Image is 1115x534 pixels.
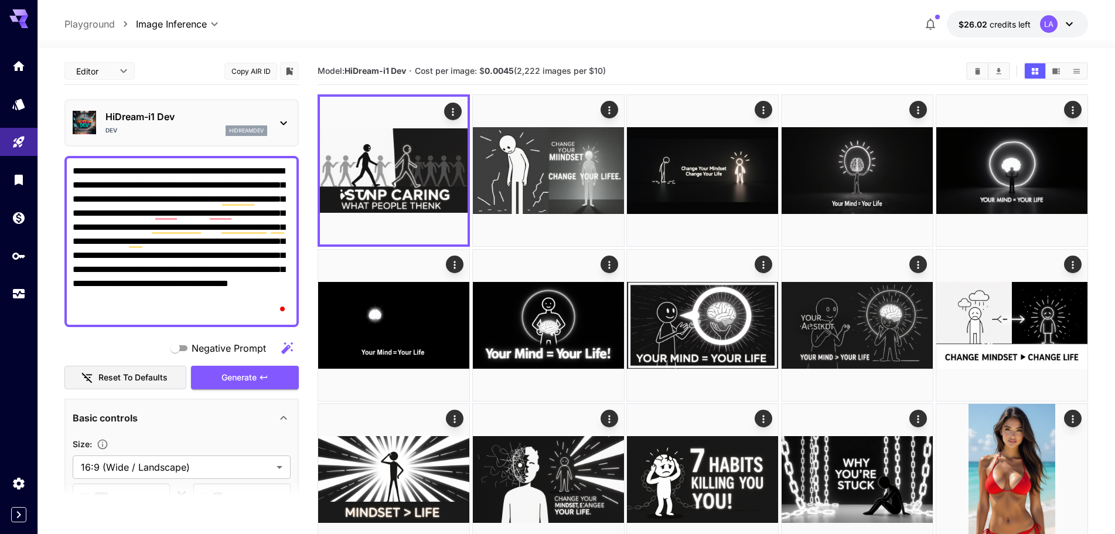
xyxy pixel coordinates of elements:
span: Negative Prompt [192,341,266,355]
button: Copy AIR ID [224,63,277,80]
div: Models [12,97,26,111]
button: Clear Images [967,63,988,79]
div: Actions [909,101,927,118]
div: Actions [1064,256,1082,273]
img: 2Q== [782,250,933,401]
div: Clear ImagesDownload All [966,62,1010,80]
div: Actions [909,410,927,427]
div: Actions [601,101,618,118]
img: 9k= [473,250,624,401]
p: hidreamdev [229,127,264,135]
img: 9k= [627,95,778,246]
div: Actions [446,256,463,273]
div: Actions [909,256,927,273]
button: $26.02144LA [947,11,1088,38]
div: Actions [755,101,773,118]
div: Home [12,59,26,73]
p: HiDream-i1 Dev [105,110,267,124]
span: Model: [318,66,406,76]
button: Expand sidebar [11,507,26,522]
button: Adjust the dimensions of the generated image by specifying its width and height in pixels, or sel... [92,438,113,450]
span: Cost per image: $ (2,222 images per $10) [415,66,606,76]
button: Show images in video view [1046,63,1066,79]
div: Actions [601,410,618,427]
div: API Keys [12,249,26,263]
img: 9k= [936,95,1087,246]
span: Size : [73,439,92,449]
a: Playground [64,17,115,31]
div: Actions [1064,101,1082,118]
img: 9k= [627,250,778,401]
span: Generate [221,370,257,385]
img: 2Q== [320,97,468,244]
div: Actions [1064,410,1082,427]
p: Dev [105,126,117,135]
b: 0.0045 [485,66,514,76]
b: HiDream-i1 Dev [345,66,406,76]
img: 2Q== [318,250,469,401]
p: · [409,64,412,78]
img: 9k= [782,95,933,246]
div: Settings [12,476,26,491]
div: $26.02144 [959,18,1031,30]
div: Show images in grid viewShow images in video viewShow images in list view [1024,62,1088,80]
div: Playground [12,135,26,149]
span: Image Inference [136,17,207,31]
div: Actions [755,256,773,273]
span: $26.02 [959,19,990,29]
img: Z [936,250,1087,401]
div: Basic controls [73,404,291,432]
nav: breadcrumb [64,17,136,31]
img: 9k= [473,95,624,246]
div: Wallet [12,210,26,225]
div: Library [12,172,26,187]
button: Show images in grid view [1025,63,1045,79]
div: LA [1040,15,1058,33]
textarea: To enrich screen reader interactions, please activate Accessibility in Grammarly extension settings [73,164,291,319]
div: Actions [444,103,462,120]
div: Usage [12,287,26,301]
span: Editor [76,65,112,77]
div: Actions [601,256,618,273]
button: Reset to defaults [64,366,186,390]
div: Actions [755,410,773,427]
button: Generate [191,366,299,390]
span: 16:9 (Wide / Landscape) [81,460,272,474]
p: Basic controls [73,411,138,425]
button: Add to library [284,64,295,78]
button: Show images in list view [1066,63,1087,79]
div: Actions [446,410,463,427]
button: Download All [988,63,1009,79]
div: HiDream-i1 DevDevhidreamdev [73,105,291,141]
span: credits left [990,19,1031,29]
